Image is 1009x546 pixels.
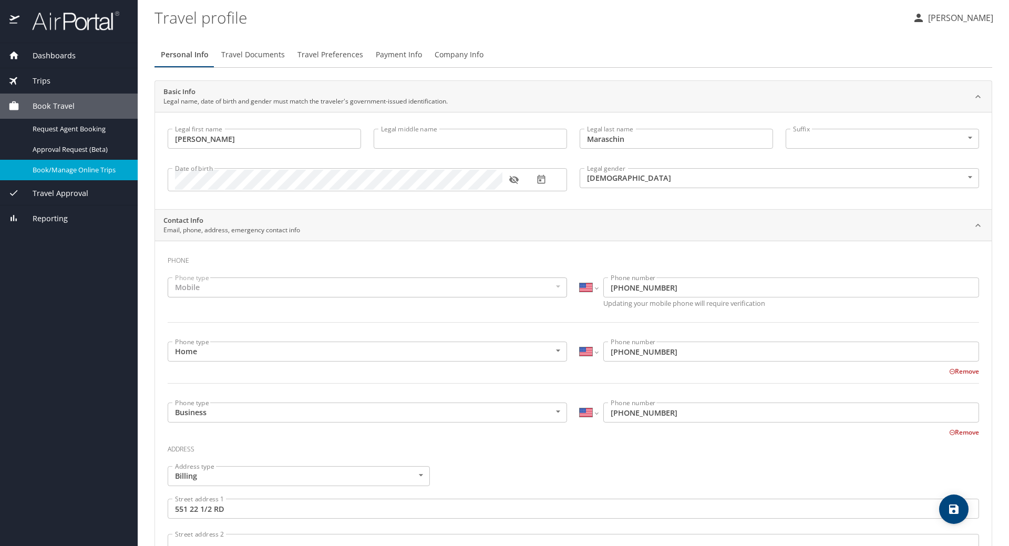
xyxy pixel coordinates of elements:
span: Book/Manage Online Trips [33,165,125,175]
span: Company Info [435,48,483,61]
h2: Basic Info [163,87,448,97]
span: Book Travel [19,100,75,112]
span: Payment Info [376,48,422,61]
span: Trips [19,75,50,87]
div: Mobile [168,277,567,297]
button: save [939,495,969,524]
div: Business [168,403,567,423]
div: Profile [155,42,992,67]
span: Travel Documents [221,48,285,61]
span: Request Agent Booking [33,124,125,134]
div: ​ [786,129,979,149]
p: Updating your mobile phone will require verification [603,300,979,307]
button: [PERSON_NAME] [908,8,997,27]
h3: Address [168,438,979,456]
div: Basic InfoLegal name, date of birth and gender must match the traveler's government-issued identi... [155,112,992,209]
div: Billing [168,466,430,486]
div: Home [168,342,567,362]
span: Travel Preferences [297,48,363,61]
h2: Contact Info [163,215,300,226]
img: icon-airportal.png [9,11,20,31]
p: Email, phone, address, emergency contact info [163,225,300,235]
h1: Travel profile [155,1,904,34]
span: Travel Approval [19,188,88,199]
div: [DEMOGRAPHIC_DATA] [580,168,979,188]
span: Approval Request (Beta) [33,145,125,154]
img: airportal-logo.png [20,11,119,31]
p: Legal name, date of birth and gender must match the traveler's government-issued identification. [163,97,448,106]
p: [PERSON_NAME] [925,12,993,24]
button: Remove [949,367,979,376]
span: Dashboards [19,50,76,61]
div: Basic InfoLegal name, date of birth and gender must match the traveler's government-issued identi... [155,81,992,112]
h3: Phone [168,249,979,267]
span: Personal Info [161,48,209,61]
div: Contact InfoEmail, phone, address, emergency contact info [155,210,992,241]
button: Remove [949,428,979,437]
span: Reporting [19,213,68,224]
